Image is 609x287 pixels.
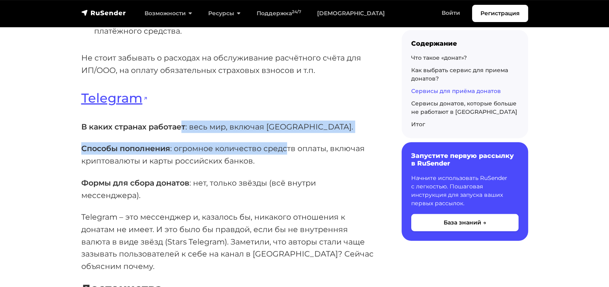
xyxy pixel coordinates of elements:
[411,121,425,128] a: Итог
[411,214,519,231] button: База знаний →
[81,90,148,106] a: Telegram
[472,5,528,22] a: Регистрация
[137,5,200,22] a: Возможности
[411,40,519,47] div: Содержание
[411,67,508,82] a: Как выбрать сервис для приема донатов?
[81,142,376,167] p: : огромное количество средств оплаты, включая криптовалюты и карты российских банков.
[81,9,126,17] img: RuSender
[309,5,393,22] a: [DEMOGRAPHIC_DATA]
[81,177,376,201] p: : нет, только звёзды (всё внутри мессенджера).
[402,142,528,241] a: Запустите первую рассылку в RuSender Начните использовать RuSender с легкостью. Пошаговая инструк...
[411,100,517,115] a: Сервисы донатов, которые больше не работают в [GEOGRAPHIC_DATA]
[81,52,376,76] p: Не стоит забывать о расходах на обслуживание расчётного счёта для ИП/ООО, на оплату обязательных ...
[81,121,376,133] p: : весь мир, включая [GEOGRAPHIC_DATA].
[81,122,185,131] strong: В каких странах работает
[411,152,519,167] h6: Запустите первую рассылку в RuSender
[249,5,309,22] a: Поддержка24/7
[411,87,501,95] a: Сервисы для приёма донатов
[434,5,468,21] a: Войти
[411,54,467,61] a: Что такое «донат»?
[411,174,519,208] p: Начните использовать RuSender с легкостью. Пошаговая инструкция для запуска ваших первых рассылок.
[81,143,170,153] strong: Способы пополнения
[81,178,189,188] strong: Формы для сбора донатов
[200,5,249,22] a: Ресурсы
[292,9,301,14] sup: 24/7
[81,211,376,273] p: Telegram – это мессенджер и, казалось бы, никакого отношения к донатам не имеет. И это было бы пр...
